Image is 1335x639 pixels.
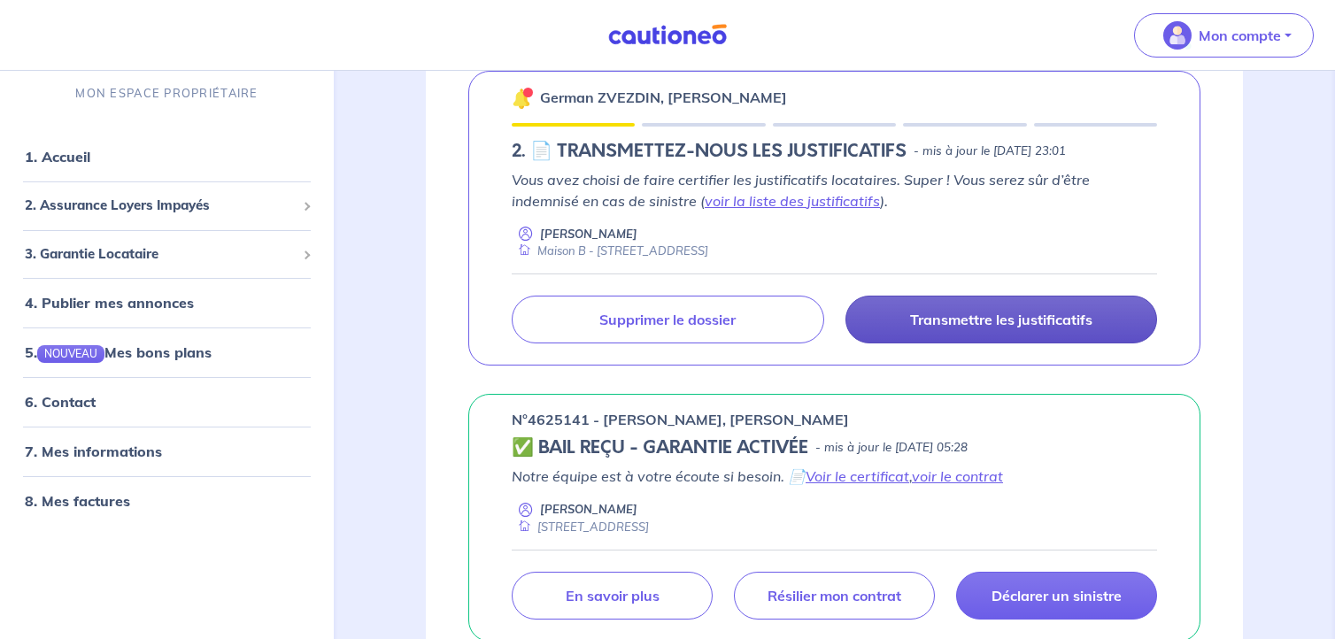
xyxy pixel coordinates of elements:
[7,189,327,223] div: 2. Assurance Loyers Impayés
[25,294,194,312] a: 4. Publier mes annonces
[25,394,96,412] a: 6. Contact
[25,343,212,361] a: 5.NOUVEAUMes bons plans
[914,142,1066,160] p: - mis à jour le [DATE] 23:01
[806,467,909,485] a: Voir le certificat
[566,587,660,604] p: En savoir plus
[599,311,736,328] p: Supprimer le dossier
[512,88,533,109] img: 🔔
[540,226,637,243] p: [PERSON_NAME]
[845,296,1158,343] a: Transmettre les justificatifs
[768,587,901,604] p: Résilier mon contrat
[910,311,1092,328] p: Transmettre les justificatifs
[7,435,327,470] div: 7. Mes informations
[734,572,935,620] a: Résilier mon contrat
[512,141,1157,162] div: state: DOCUMENTS-IN-PROGRESS, Context: MORE-THAN-6-MONTHS,CHOOSE-CERTIFICATE,RELATIONSHIP,LESSOR-...
[7,139,327,174] div: 1. Accueil
[512,572,713,620] a: En savoir plus
[25,196,296,216] span: 2. Assurance Loyers Impayés
[75,85,258,102] p: MON ESPACE PROPRIÉTAIRE
[705,192,880,210] a: voir la liste des justificatifs
[912,467,1003,485] a: voir le contrat
[7,484,327,520] div: 8. Mes factures
[25,148,90,166] a: 1. Accueil
[512,141,907,162] h5: 2.︎ 📄 TRANSMETTEZ-NOUS LES JUSTIFICATIFS
[25,493,130,511] a: 8. Mes factures
[540,87,787,108] p: German ZVEZDIN, [PERSON_NAME]
[1199,25,1281,46] p: Mon compte
[815,439,968,457] p: - mis à jour le [DATE] 05:28
[1134,13,1314,58] button: illu_account_valid_menu.svgMon compte
[1163,21,1192,50] img: illu_account_valid_menu.svg
[601,24,734,46] img: Cautioneo
[25,244,296,265] span: 3. Garantie Locataire
[512,169,1157,212] p: Vous avez choisi de faire certifier les justificatifs locataires. Super ! Vous serez sûr d’être i...
[512,466,1157,487] p: Notre équipe est à votre écoute si besoin. 📄 ,
[7,237,327,272] div: 3. Garantie Locataire
[512,409,849,430] p: n°4625141 - [PERSON_NAME], [PERSON_NAME]
[992,587,1122,604] p: Déclarer un sinistre
[25,443,162,461] a: 7. Mes informations
[512,437,1157,458] div: state: CONTRACT-VALIDATED, Context: MORE-THAN-6-MONTHS,MAYBE-CERTIFICATE,RELATIONSHIP,LESSOR-DOCU...
[956,572,1157,620] a: Déclarer un sinistre
[540,501,637,518] p: [PERSON_NAME]
[7,335,327,370] div: 5.NOUVEAUMes bons plans
[7,285,327,320] div: 4. Publier mes annonces
[512,519,649,535] div: [STREET_ADDRESS]
[512,243,708,259] div: Maison B - [STREET_ADDRESS]
[512,437,808,458] h5: ✅ BAIL REÇU - GARANTIE ACTIVÉE
[7,385,327,420] div: 6. Contact
[512,296,824,343] a: Supprimer le dossier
